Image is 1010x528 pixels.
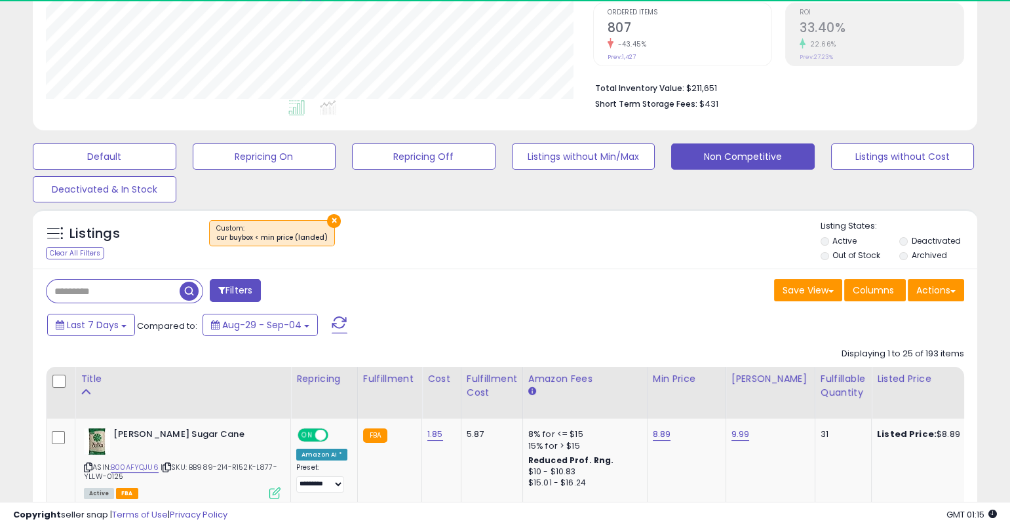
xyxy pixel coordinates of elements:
[877,372,990,386] div: Listed Price
[608,20,771,38] h2: 807
[853,284,894,297] span: Columns
[112,508,168,521] a: Terms of Use
[299,430,315,441] span: ON
[363,372,416,386] div: Fulfillment
[912,250,947,261] label: Archived
[47,314,135,336] button: Last 7 Days
[528,466,637,478] div: $10 - $10.83
[832,250,880,261] label: Out of Stock
[210,279,261,302] button: Filters
[806,39,836,49] small: 22.66%
[84,428,281,497] div: ASIN:
[352,143,495,170] button: Repricing Off
[821,220,977,233] p: Listing States:
[908,279,964,301] button: Actions
[13,508,61,521] strong: Copyright
[946,508,997,521] span: 2025-09-12 01:15 GMT
[877,428,986,440] div: $8.89
[467,428,513,440] div: 5.87
[831,143,975,170] button: Listings without Cost
[84,488,114,499] span: All listings currently available for purchase on Amazon
[69,225,120,243] h5: Listings
[842,348,964,360] div: Displaying 1 to 25 of 193 items
[216,223,328,243] span: Custom:
[33,143,176,170] button: Default
[528,440,637,452] div: 15% for > $15
[111,462,159,473] a: B00AFYQJU6
[912,235,961,246] label: Deactivated
[528,372,642,386] div: Amazon Fees
[33,176,176,202] button: Deactivated & In Stock
[821,428,861,440] div: 31
[731,372,809,386] div: [PERSON_NAME]
[327,214,341,228] button: ×
[844,279,906,301] button: Columns
[296,449,347,461] div: Amazon AI *
[84,462,277,481] span: | SKU: BB989-214-R152K-L877-YLLW-0125
[671,143,815,170] button: Non Competitive
[326,430,347,441] span: OFF
[296,372,352,386] div: Repricing
[653,428,671,441] a: 8.89
[595,79,954,95] li: $211,651
[528,428,637,440] div: 8% for <= $15
[113,428,273,444] b: [PERSON_NAME] Sugar Cane
[46,247,104,259] div: Clear All Filters
[699,98,718,110] span: $431
[832,235,857,246] label: Active
[821,372,866,400] div: Fulfillable Quantity
[731,428,750,441] a: 9.99
[512,143,655,170] button: Listings without Min/Max
[67,318,119,331] span: Last 7 Days
[116,488,138,499] span: FBA
[222,318,301,331] span: Aug-29 - Sep-04
[363,428,387,443] small: FBA
[800,53,833,61] small: Prev: 27.23%
[653,372,720,386] div: Min Price
[296,463,347,493] div: Preset:
[613,39,647,49] small: -43.45%
[595,83,684,94] b: Total Inventory Value:
[800,20,963,38] h2: 33.40%
[203,314,318,336] button: Aug-29 - Sep-04
[81,372,285,386] div: Title
[170,508,227,521] a: Privacy Policy
[216,233,328,242] div: cur buybox < min price (landed)
[528,386,536,398] small: Amazon Fees.
[528,478,637,489] div: $15.01 - $16.24
[427,372,456,386] div: Cost
[84,428,110,455] img: 41vSjhMIjDL._SL40_.jpg
[467,372,517,400] div: Fulfillment Cost
[137,320,197,332] span: Compared to:
[13,509,227,521] div: seller snap | |
[608,53,636,61] small: Prev: 1,427
[877,428,937,440] b: Listed Price:
[774,279,842,301] button: Save View
[595,98,697,109] b: Short Term Storage Fees:
[427,428,443,441] a: 1.85
[193,143,336,170] button: Repricing On
[800,9,963,16] span: ROI
[528,455,614,466] b: Reduced Prof. Rng.
[608,9,771,16] span: Ordered Items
